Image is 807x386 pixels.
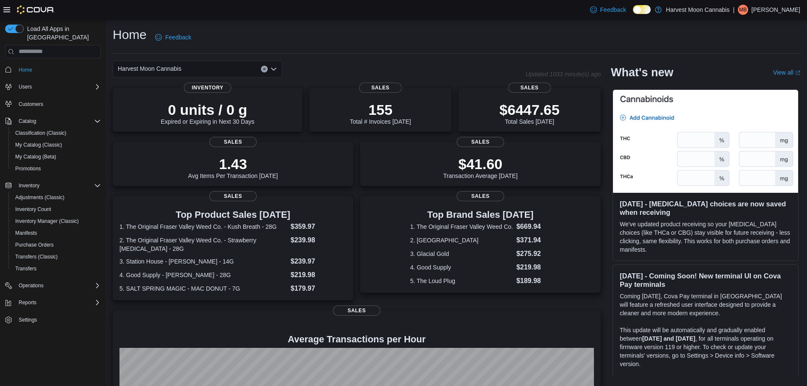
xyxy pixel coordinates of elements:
[15,82,35,92] button: Users
[19,299,36,306] span: Reports
[19,101,43,108] span: Customers
[620,292,791,317] p: Coming [DATE], Cova Pay terminal in [GEOGRAPHIC_DATA] will feature a refreshed user interface des...
[666,5,729,15] p: Harvest Moon Cannabis
[119,334,594,344] h4: Average Transactions per Hour
[291,256,347,267] dd: $239.97
[350,101,411,125] div: Total # Invoices [DATE]
[516,222,551,232] dd: $669.94
[119,284,287,293] dt: 5. SALT SPRING MAGIC - MAC DONUT - 7G
[516,276,551,286] dd: $189.98
[119,257,287,266] dt: 3. Station House - [PERSON_NAME] - 14G
[2,297,104,308] button: Reports
[12,192,68,203] a: Adjustments (Classic)
[12,264,101,274] span: Transfers
[8,192,104,203] button: Adjustments (Classic)
[15,280,101,291] span: Operations
[15,253,58,260] span: Transfers (Classic)
[443,156,518,179] div: Transaction Average [DATE]
[15,181,43,191] button: Inventory
[8,151,104,163] button: My Catalog (Beta)
[119,210,347,220] h3: Top Product Sales [DATE]
[12,140,66,150] a: My Catalog (Classic)
[620,200,791,217] h3: [DATE] - [MEDICAL_DATA] choices are now saved when receiving
[8,203,104,215] button: Inventory Count
[12,128,70,138] a: Classification (Classic)
[15,181,101,191] span: Inventory
[8,127,104,139] button: Classification (Classic)
[12,152,101,162] span: My Catalog (Beta)
[8,139,104,151] button: My Catalog (Classic)
[410,210,551,220] h3: Top Brand Sales [DATE]
[19,67,32,73] span: Home
[12,240,57,250] a: Purchase Orders
[15,99,101,109] span: Customers
[15,116,39,126] button: Catalog
[291,270,347,280] dd: $219.98
[12,240,101,250] span: Purchase Orders
[620,326,791,368] p: This update will be automatically and gradually enabled between , for all terminals operating on ...
[15,242,54,248] span: Purchase Orders
[2,180,104,192] button: Inventory
[15,99,47,109] a: Customers
[2,280,104,292] button: Operations
[15,265,36,272] span: Transfers
[611,66,673,79] h2: What's new
[5,60,101,348] nav: Complex example
[209,191,257,201] span: Sales
[620,220,791,254] p: We've updated product receiving so your [MEDICAL_DATA] choices (like THCa or CBG) stay visible fo...
[8,227,104,239] button: Manifests
[12,264,40,274] a: Transfers
[499,101,560,118] p: $6447.65
[739,5,747,15] span: MB
[516,262,551,272] dd: $219.98
[119,222,287,231] dt: 1. The Original Fraser Valley Weed Co. - Kush Breath - 28G
[15,297,101,308] span: Reports
[508,83,551,93] span: Sales
[15,130,67,136] span: Classification (Classic)
[209,137,257,147] span: Sales
[161,101,255,118] p: 0 units / 0 g
[188,156,278,179] div: Avg Items Per Transaction [DATE]
[8,263,104,275] button: Transfers
[410,250,513,258] dt: 3. Glacial Gold
[733,5,735,15] p: |
[12,192,101,203] span: Adjustments (Classic)
[12,152,60,162] a: My Catalog (Beta)
[410,263,513,272] dt: 4. Good Supply
[752,5,800,15] p: [PERSON_NAME]
[12,128,101,138] span: Classification (Classic)
[795,70,800,75] svg: External link
[516,249,551,259] dd: $275.92
[526,71,601,78] p: Updated 1033 minute(s) ago
[350,101,411,118] p: 155
[15,230,37,236] span: Manifests
[19,83,32,90] span: Users
[8,215,104,227] button: Inventory Manager (Classic)
[12,252,101,262] span: Transfers (Classic)
[410,277,513,285] dt: 5. The Loud Plug
[24,25,101,42] span: Load All Apps in [GEOGRAPHIC_DATA]
[2,98,104,110] button: Customers
[270,66,277,72] button: Open list of options
[15,314,101,325] span: Settings
[15,218,79,225] span: Inventory Manager (Classic)
[12,140,101,150] span: My Catalog (Classic)
[410,222,513,231] dt: 1. The Original Fraser Valley Weed Co.
[19,282,44,289] span: Operations
[600,6,626,14] span: Feedback
[633,5,651,14] input: Dark Mode
[15,64,101,75] span: Home
[12,204,101,214] span: Inventory Count
[620,272,791,289] h3: [DATE] - Coming Soon! New terminal UI on Cova Pay terminals
[443,156,518,172] p: $41.60
[8,251,104,263] button: Transfers (Classic)
[8,163,104,175] button: Promotions
[738,5,748,15] div: Mike Burd
[12,252,61,262] a: Transfers (Classic)
[12,216,82,226] a: Inventory Manager (Classic)
[15,297,40,308] button: Reports
[587,1,630,18] a: Feedback
[118,64,181,74] span: Harvest Moon Cannabis
[2,81,104,93] button: Users
[15,315,40,325] a: Settings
